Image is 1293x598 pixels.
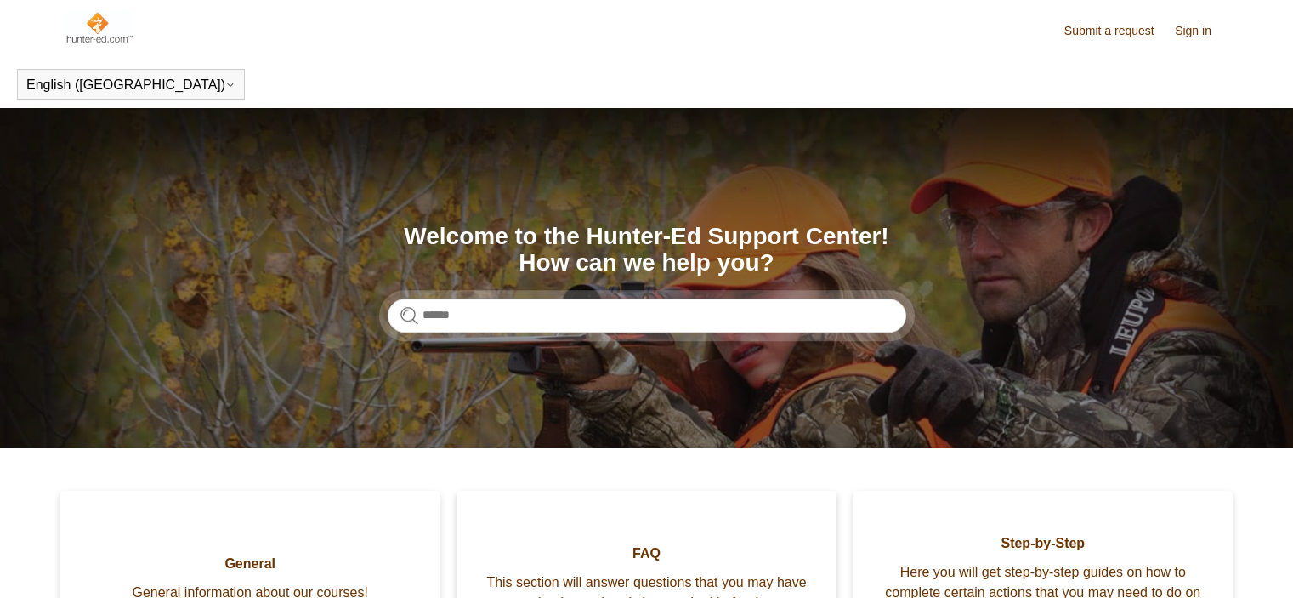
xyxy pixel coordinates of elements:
a: Submit a request [1064,22,1171,40]
h1: Welcome to the Hunter-Ed Support Center! How can we help you? [388,224,906,276]
span: FAQ [482,544,810,564]
img: Hunter-Ed Help Center home page [65,10,133,44]
span: General [86,554,414,574]
input: Search [388,299,906,333]
span: Step-by-Step [879,533,1207,554]
button: English ([GEOGRAPHIC_DATA]) [26,77,235,93]
a: Sign in [1175,22,1228,40]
